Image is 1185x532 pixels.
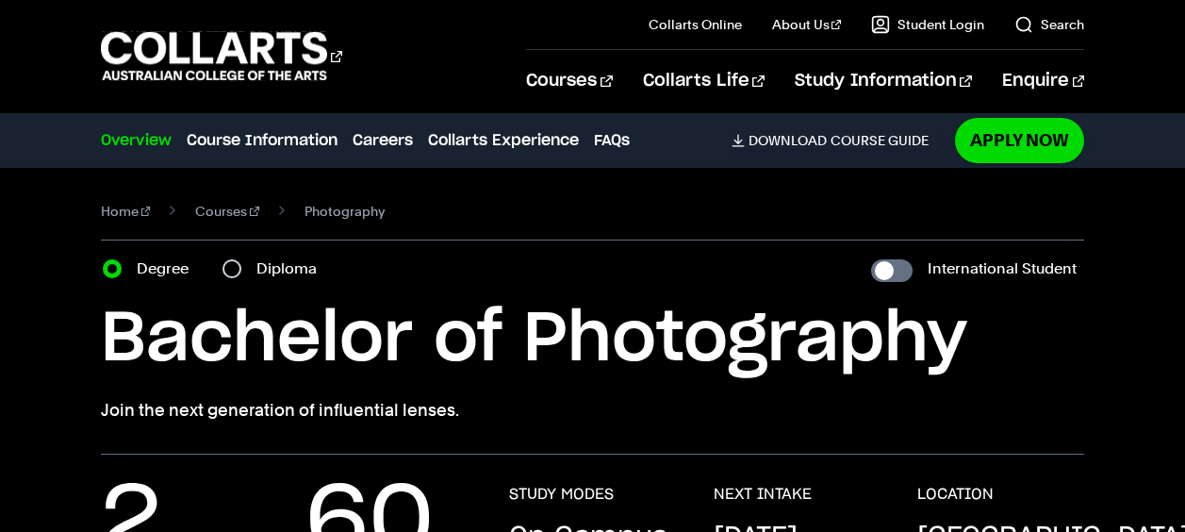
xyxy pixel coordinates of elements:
[137,256,200,282] label: Degree
[732,132,944,149] a: DownloadCourse Guide
[353,129,413,152] a: Careers
[101,397,1084,424] p: Join the next generation of influential lenses.
[928,256,1077,282] label: International Student
[195,198,259,224] a: Courses
[871,15,984,34] a: Student Login
[1014,15,1084,34] a: Search
[772,15,842,34] a: About Us
[509,485,614,504] h3: STUDY MODES
[304,198,385,224] span: Photography
[526,50,612,112] a: Courses
[795,50,972,112] a: Study Information
[643,50,765,112] a: Collarts Life
[594,129,630,152] a: FAQs
[955,118,1084,162] a: Apply Now
[256,256,328,282] label: Diploma
[649,15,742,34] a: Collarts Online
[428,129,579,152] a: Collarts Experience
[101,198,151,224] a: Home
[101,129,172,152] a: Overview
[714,485,812,504] h3: NEXT INTAKE
[101,297,1084,382] h1: Bachelor of Photography
[187,129,337,152] a: Course Information
[749,132,827,149] span: Download
[917,485,994,504] h3: LOCATION
[1002,50,1084,112] a: Enquire
[101,29,342,83] div: Go to homepage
